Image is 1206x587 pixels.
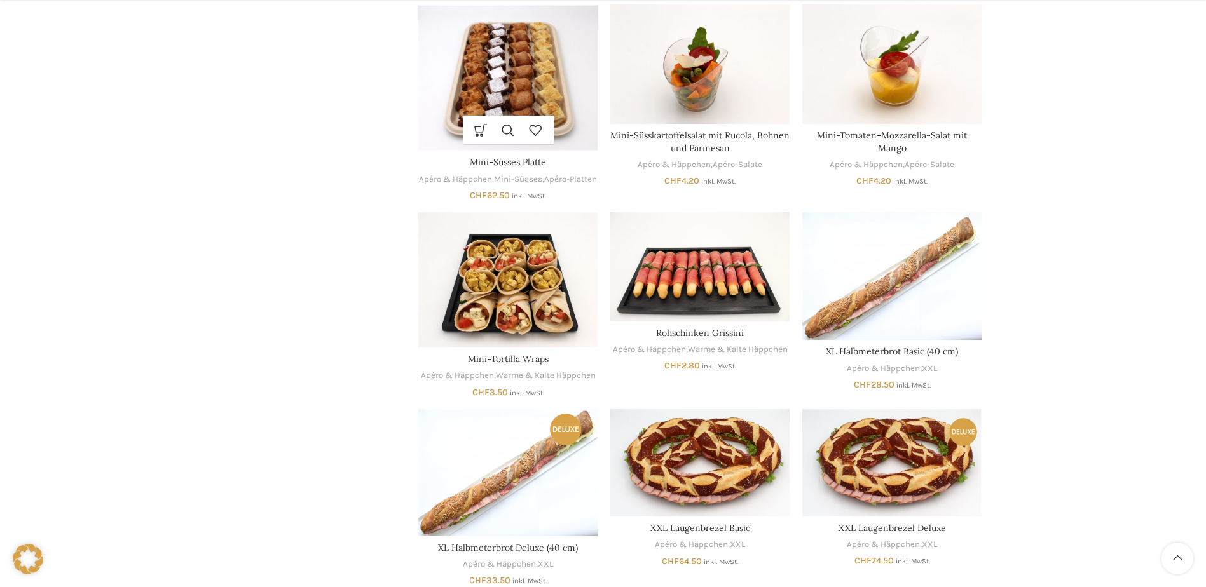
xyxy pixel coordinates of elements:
a: Mini-Süsskartoffelsalat mit Rucola, Bohnen und Parmesan [610,130,790,154]
bdi: 64.50 [662,556,702,567]
a: Apéro-Salate [905,159,954,171]
div: , [610,159,790,171]
small: inkl. MwSt. [893,177,928,186]
small: inkl. MwSt. [510,389,544,397]
small: inkl. MwSt. [512,577,547,585]
a: Schnellansicht [495,116,522,144]
a: Apéro & Häppchen [847,539,920,551]
a: XL Halbmeterbrot Deluxe (40 cm) [418,409,598,536]
a: In den Warenkorb legen: „Mini-Süsses Platte“ [467,116,495,144]
bdi: 2.80 [664,360,700,371]
a: XXL Laugenbrezel Deluxe [839,522,946,534]
div: , [802,159,982,171]
a: Rohschinken Grissini [656,327,744,339]
a: Apéro & Häppchen [655,539,728,551]
a: XXL [922,539,937,551]
a: XL Halbmeterbrot Basic (40 cm) [802,212,982,340]
a: Mini-Tomaten-Mozzarella-Salat mit Mango [817,130,967,154]
a: XXL [538,558,553,570]
bdi: 62.50 [470,190,510,201]
div: , [418,558,598,570]
span: CHF [472,387,490,398]
span: CHF [470,190,487,201]
bdi: 4.20 [856,175,891,186]
span: CHF [664,175,682,186]
div: , [610,344,790,356]
a: Mini-Süsses Platte [470,156,546,168]
a: Mini-Tortilla Wraps [468,353,549,365]
a: XL Halbmeterbrot Basic (40 cm) [826,346,958,357]
small: inkl. MwSt. [701,177,736,186]
span: CHF [854,379,871,390]
a: XXL [730,539,745,551]
small: inkl. MwSt. [896,381,931,389]
span: CHF [856,175,874,186]
small: inkl. MwSt. [896,557,930,565]
a: Apéro & Häppchen [419,173,492,186]
a: Warme & Kalte Häppchen [496,370,596,382]
a: Warme & Kalte Häppchen [688,344,788,356]
a: Apéro-Platten [544,173,597,186]
span: CHF [664,360,682,371]
a: Mini-Süsskartoffelsalat mit Rucola, Bohnen und Parmesan [610,4,790,124]
a: Apéro & Häppchen [638,159,711,171]
a: XXL [922,363,937,375]
bdi: 74.50 [854,555,894,566]
a: Apéro & Häppchen [421,370,494,382]
bdi: 28.50 [854,379,894,390]
bdi: 4.20 [664,175,699,186]
a: XXL Laugenbrezel Deluxe [802,409,982,516]
a: Apéro-Salate [713,159,762,171]
a: Apéro & Häppchen [830,159,903,171]
a: Apéro & Häppchen [463,558,536,570]
a: XL Halbmeterbrot Deluxe (40 cm) [438,542,578,553]
a: Mini-Süsses [494,173,542,186]
a: Rohschinken Grissini [610,212,790,321]
bdi: 3.50 [472,387,508,398]
div: , [418,370,598,382]
div: , [802,363,982,375]
a: XXL Laugenbrezel Basic [650,522,750,534]
div: , [610,539,790,551]
a: XXL Laugenbrezel Basic [610,409,790,516]
a: Apéro & Häppchen [847,363,920,375]
div: , [802,539,982,551]
a: Mini-Süsses Platte [418,4,598,151]
a: Mini-Tortilla Wraps [418,212,598,347]
span: CHF [662,556,679,567]
small: inkl. MwSt. [512,192,546,200]
div: , , [418,173,598,186]
bdi: 33.50 [469,575,510,586]
a: Mini-Tomaten-Mozzarella-Salat mit Mango [802,4,982,124]
span: CHF [469,575,486,586]
span: CHF [854,555,872,566]
small: inkl. MwSt. [702,362,736,370]
a: Apéro & Häppchen [613,344,686,356]
small: inkl. MwSt. [704,558,738,566]
a: Scroll to top button [1161,543,1193,574]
